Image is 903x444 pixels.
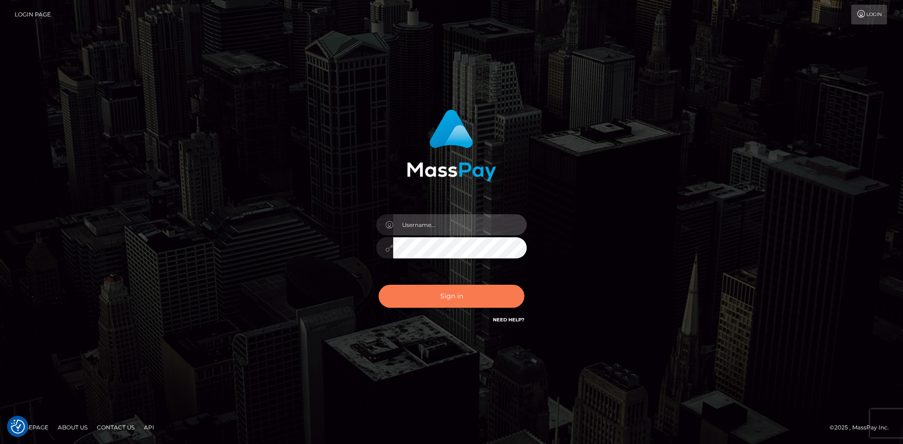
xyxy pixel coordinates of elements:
[407,109,496,181] img: MassPay Login
[10,420,52,435] a: Homepage
[851,5,887,24] a: Login
[379,285,524,308] button: Sign in
[830,422,896,433] div: © 2025 , MassPay Inc.
[11,420,25,434] img: Revisit consent button
[54,420,91,435] a: About Us
[15,5,51,24] a: Login Page
[493,317,524,323] a: Need Help?
[393,214,527,235] input: Username...
[11,420,25,434] button: Consent Preferences
[140,420,158,435] a: API
[93,420,138,435] a: Contact Us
